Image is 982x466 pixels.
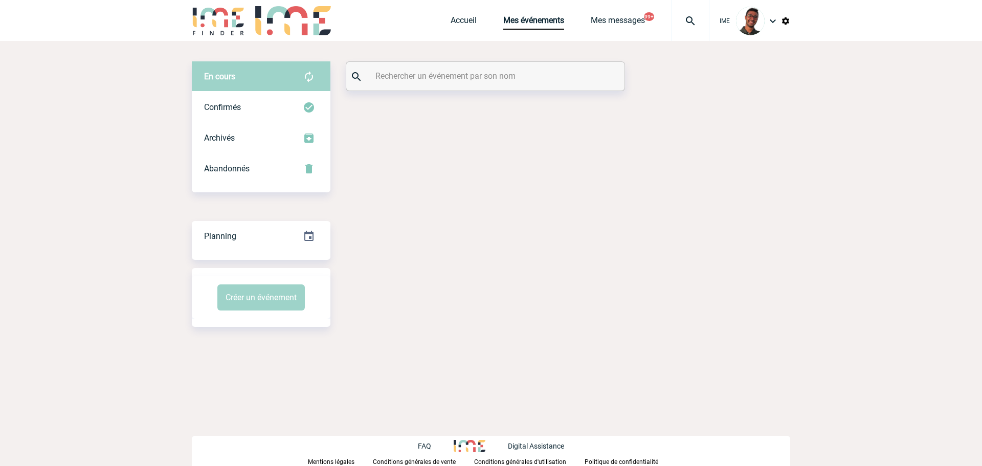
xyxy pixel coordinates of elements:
input: Rechercher un événement par son nom [373,69,600,83]
span: Confirmés [204,102,241,112]
a: Conditions générales de vente [373,456,474,466]
div: Retrouvez ici tous vos événements organisés par date et état d'avancement [192,221,330,252]
a: Accueil [451,15,477,30]
span: Planning [204,231,236,241]
p: Conditions générales de vente [373,458,456,465]
div: Retrouvez ici tous vos événements annulés [192,153,330,184]
span: Abandonnés [204,164,250,173]
img: IME-Finder [192,6,245,35]
a: Mes événements [503,15,564,30]
div: Retrouvez ici tous vos évènements avant confirmation [192,61,330,92]
p: Conditions générales d'utilisation [474,458,566,465]
a: Politique de confidentialité [585,456,675,466]
button: Créer un événement [217,284,305,310]
p: Mentions légales [308,458,354,465]
img: 124970-0.jpg [736,7,765,35]
a: FAQ [418,440,454,450]
button: 99+ [644,12,654,21]
a: Conditions générales d'utilisation [474,456,585,466]
span: En cours [204,72,235,81]
p: Politique de confidentialité [585,458,658,465]
a: Mentions légales [308,456,373,466]
span: Archivés [204,133,235,143]
img: http://www.idealmeetingsevents.fr/ [454,440,485,452]
div: Retrouvez ici tous les événements que vous avez décidé d'archiver [192,123,330,153]
p: FAQ [418,442,431,450]
p: Digital Assistance [508,442,564,450]
span: IME [720,17,730,25]
a: Planning [192,220,330,251]
a: Mes messages [591,15,645,30]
